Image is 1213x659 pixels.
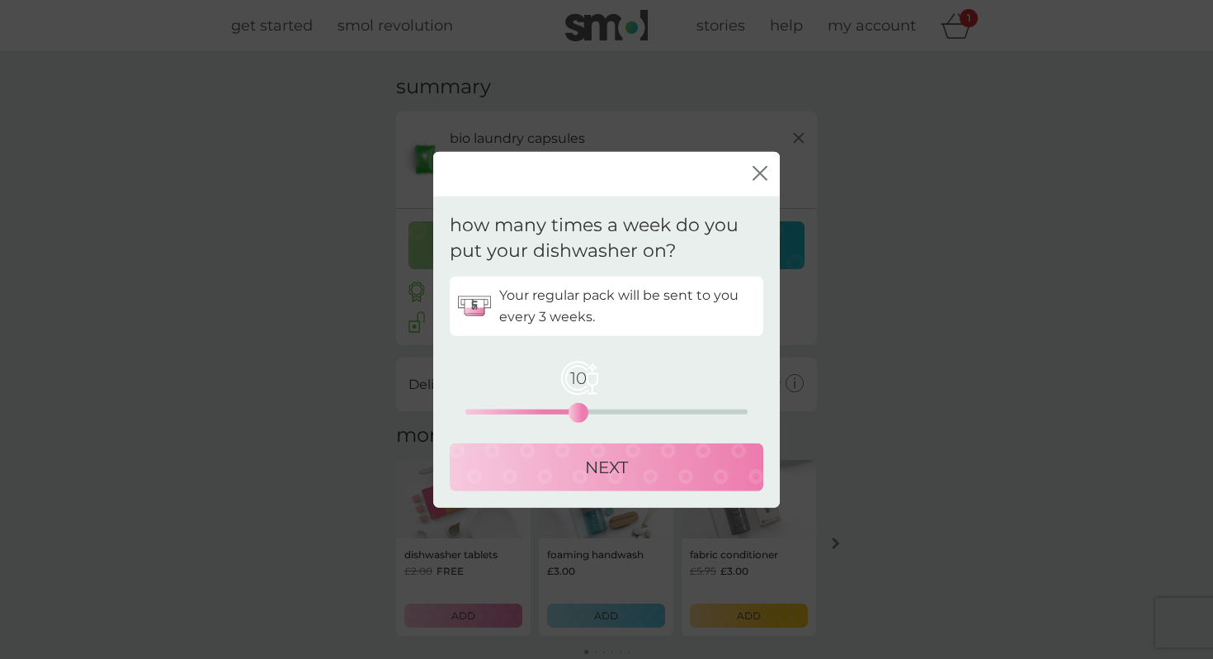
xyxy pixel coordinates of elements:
p: how many times a week do you put your dishwasher on? [450,213,763,264]
p: Your regular pack will be sent to you every 3 weeks. [499,285,755,327]
button: NEXT [450,443,763,491]
p: NEXT [585,453,628,480]
span: 10 [558,357,599,398]
button: close [753,165,767,183]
